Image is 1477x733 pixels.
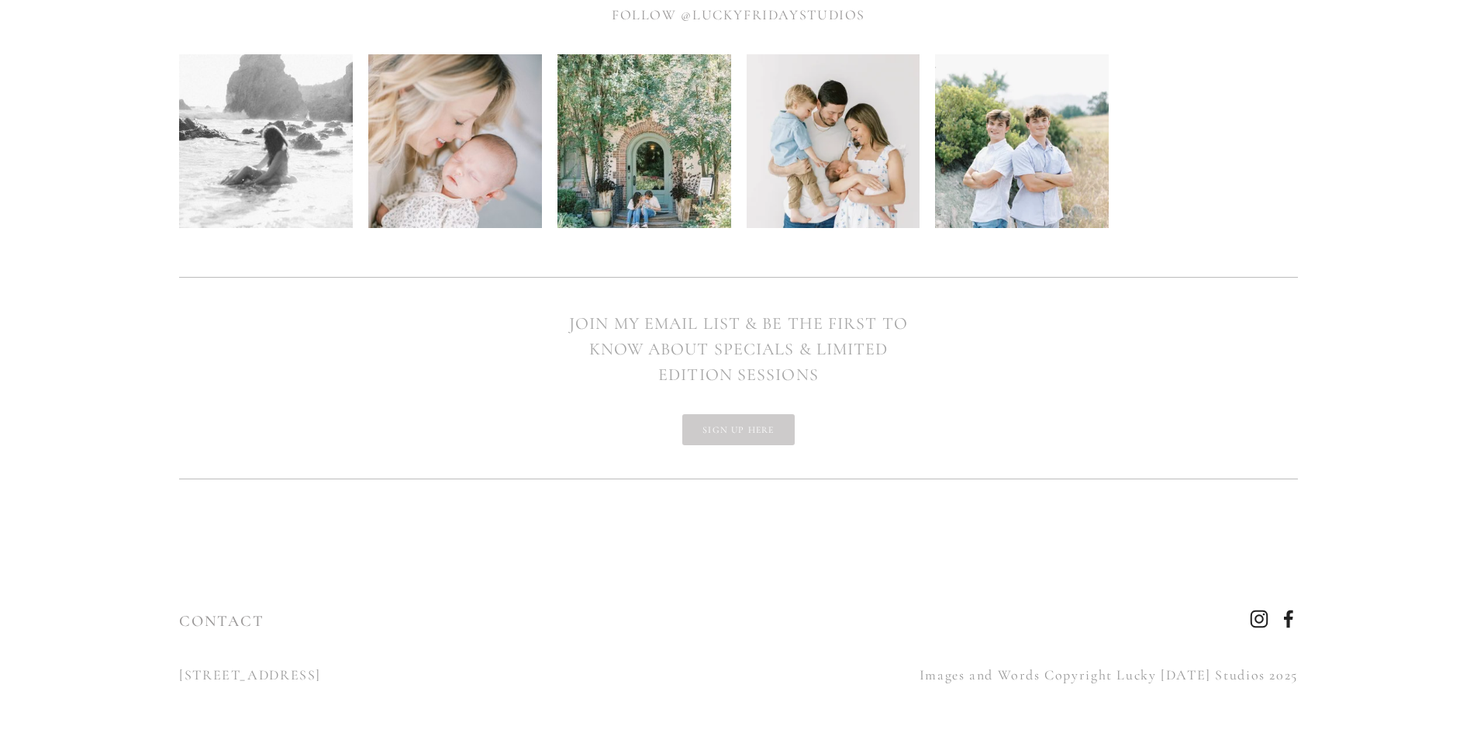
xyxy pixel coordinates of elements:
a: FOLLOW @LUCKYFRIDAYSTUDIOS [612,6,865,23]
a: Facebook [1279,610,1298,628]
a: Instagram [1250,610,1268,628]
a: SIGN UP HERE [682,414,794,445]
img: In the middle of the most amazing baby boom in the studio!! 👶🏼💥🤍 [368,25,542,257]
img: The only thing more precious than a newborn is a newborn with the sweetest older sibling. This am... [747,16,920,265]
h2: JOIN MY EMAIL LIST & BE THE FIRST TO KNOW ABOUT SPECIALS & LIMITED EDITION SESSIONS [561,311,916,388]
img: Summer petite sessions are booking now! It's such a beautiful time of the year for outdoor portra... [557,11,731,271]
p: [STREET_ADDRESS] [179,662,725,687]
a: CONTACT [179,612,264,631]
img: &ldquo;For me, it was almost like winter didn't count. Summer was what mattered. My whole life wa... [179,11,353,271]
img: Calling the class of 2026! Bookings for this summer and fall are now open and I would love to hel... [935,11,1109,271]
p: Images and Words Copyright Lucky [DATE] Studios 2025 [752,662,1298,687]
